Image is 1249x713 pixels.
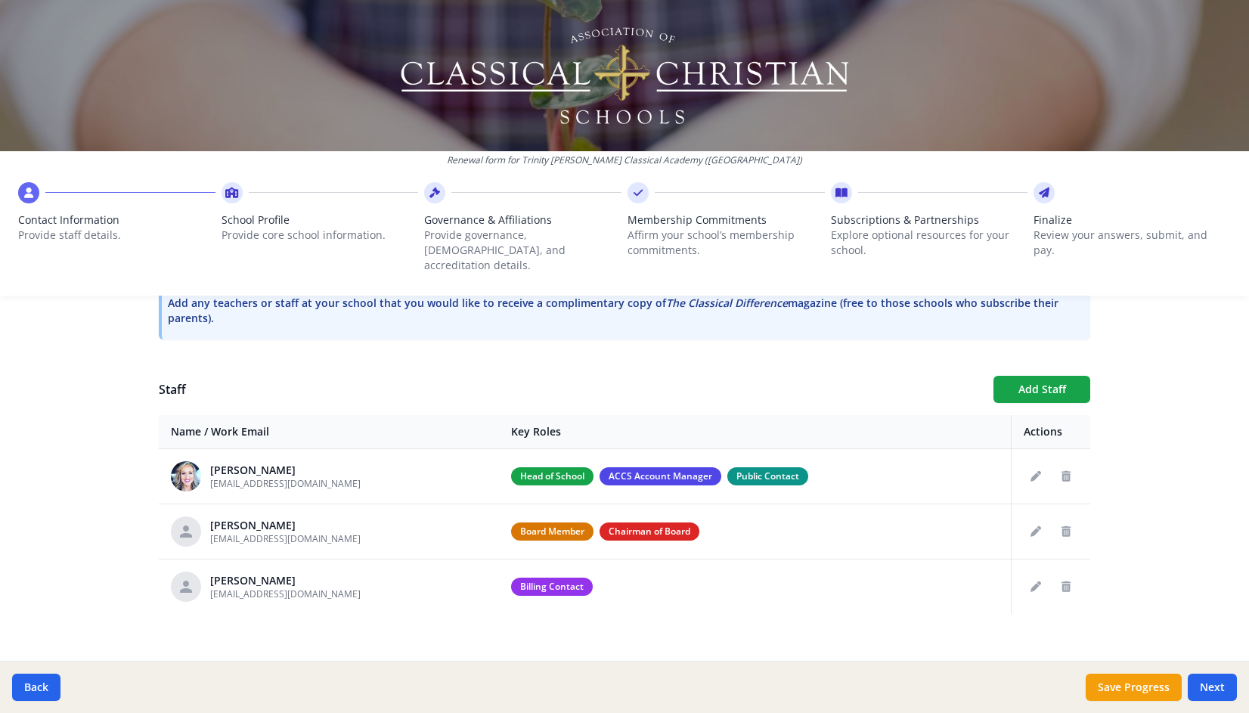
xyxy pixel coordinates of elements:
[424,228,621,273] p: Provide governance, [DEMOGRAPHIC_DATA], and accreditation details.
[1012,415,1091,449] th: Actions
[1034,228,1231,258] p: Review your answers, submit, and pay.
[1054,575,1078,599] button: Delete staff
[210,477,361,490] span: [EMAIL_ADDRESS][DOMAIN_NAME]
[398,23,851,129] img: Logo
[12,674,60,701] button: Back
[1024,575,1048,599] button: Edit staff
[210,587,361,600] span: [EMAIL_ADDRESS][DOMAIN_NAME]
[210,518,361,533] div: [PERSON_NAME]
[628,228,825,258] p: Affirm your school’s membership commitments.
[511,578,593,596] span: Billing Contact
[18,228,215,243] p: Provide staff details.
[210,573,361,588] div: [PERSON_NAME]
[168,296,1084,326] p: Add any teachers or staff at your school that you would like to receive a complimentary copy of m...
[499,415,1011,449] th: Key Roles
[159,380,981,398] h1: Staff
[210,532,361,545] span: [EMAIL_ADDRESS][DOMAIN_NAME]
[1188,674,1237,701] button: Next
[511,467,594,485] span: Head of School
[600,467,721,485] span: ACCS Account Manager
[628,212,825,228] span: Membership Commitments
[727,467,808,485] span: Public Contact
[1024,464,1048,488] button: Edit staff
[1054,519,1078,544] button: Delete staff
[424,212,621,228] span: Governance & Affiliations
[159,415,499,449] th: Name / Work Email
[1086,674,1182,701] button: Save Progress
[993,376,1090,403] button: Add Staff
[511,522,594,541] span: Board Member
[1054,464,1078,488] button: Delete staff
[1034,212,1231,228] span: Finalize
[18,212,215,228] span: Contact Information
[1024,519,1048,544] button: Edit staff
[600,522,699,541] span: Chairman of Board
[222,212,419,228] span: School Profile
[666,296,788,310] i: The Classical Difference
[831,228,1028,258] p: Explore optional resources for your school.
[222,228,419,243] p: Provide core school information.
[831,212,1028,228] span: Subscriptions & Partnerships
[210,463,361,478] div: [PERSON_NAME]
